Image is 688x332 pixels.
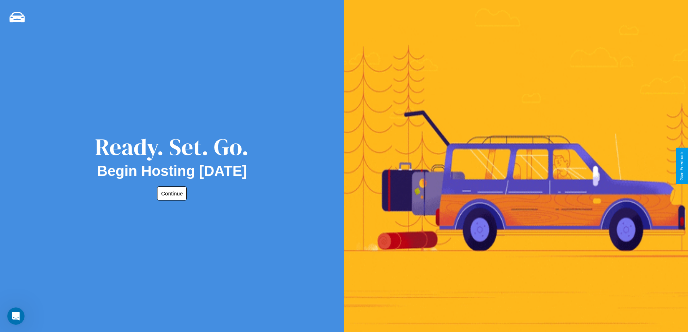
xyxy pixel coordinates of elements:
div: Ready. Set. Go. [95,131,249,163]
iframe: Intercom live chat [7,307,25,325]
h2: Begin Hosting [DATE] [97,163,247,179]
div: Give Feedback [679,151,684,181]
button: Continue [157,186,187,201]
